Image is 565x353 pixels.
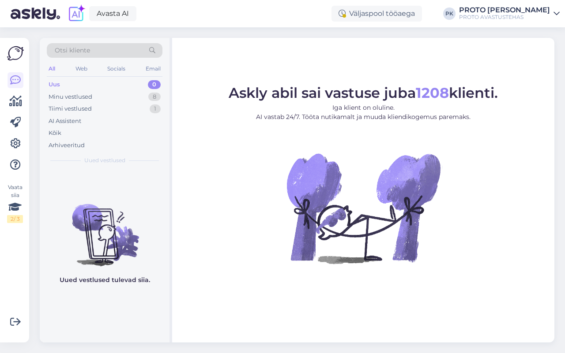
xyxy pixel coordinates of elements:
[49,117,81,126] div: AI Assistent
[148,80,161,89] div: 0
[89,6,136,21] a: Avasta AI
[443,7,456,20] div: PK
[49,104,92,113] div: Tiimi vestlused
[105,63,127,74] div: Socials
[49,80,60,89] div: Uus
[7,215,23,223] div: 2 / 3
[459,7,550,14] div: PROTO [PERSON_NAME]
[7,45,24,62] img: Askly Logo
[331,6,422,22] div: Väljaspool tööaega
[40,188,169,268] img: No chats
[229,84,498,101] span: Askly abil sai vastuse juba klienti.
[7,183,23,223] div: Vaata siia
[148,93,161,101] div: 8
[284,129,443,287] img: No Chat active
[229,103,498,122] p: Iga klient on oluline. AI vastab 24/7. Tööta nutikamalt ja muuda kliendikogemus paremaks.
[60,275,150,285] p: Uued vestlused tulevad siia.
[67,4,86,23] img: explore-ai
[459,14,550,21] div: PROTO AVASTUSTEHAS
[84,156,125,164] span: Uued vestlused
[49,129,61,137] div: Kõik
[49,93,92,101] div: Minu vestlused
[416,84,449,101] b: 1208
[55,46,90,55] span: Otsi kliente
[459,7,560,21] a: PROTO [PERSON_NAME]PROTO AVASTUSTEHAS
[150,104,161,113] div: 1
[144,63,162,74] div: Email
[49,141,85,150] div: Arhiveeritud
[47,63,57,74] div: All
[74,63,89,74] div: Web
